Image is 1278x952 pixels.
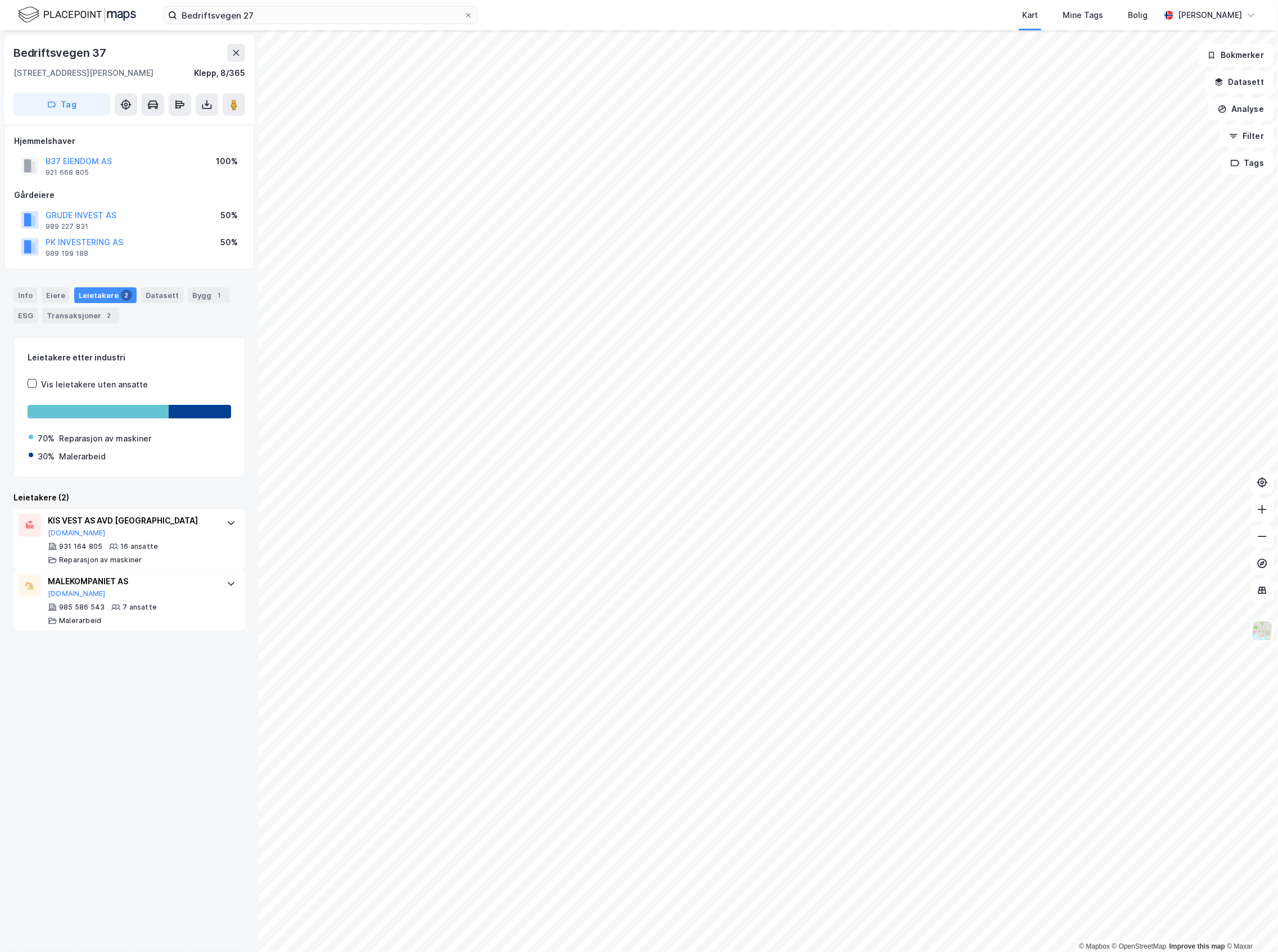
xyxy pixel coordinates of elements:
div: [STREET_ADDRESS][PERSON_NAME] [13,66,153,80]
div: KIS VEST AS AVD [GEOGRAPHIC_DATA] [48,514,215,527]
div: Eiere [42,287,70,303]
div: Vis leietakere uten ansatte [41,378,148,391]
div: ESG [13,308,38,323]
div: Gårdeiere [14,188,245,202]
div: 50% [220,209,238,222]
div: Kontrollprogram for chat [1222,898,1278,952]
div: 2 [103,310,115,321]
div: 931 164 805 [59,542,102,551]
div: [PERSON_NAME] [1178,8,1242,22]
button: [DOMAIN_NAME] [48,589,106,598]
div: 2 [121,290,132,301]
div: 70% [38,432,55,445]
div: Bolig [1128,8,1148,22]
div: 1 [214,290,225,301]
button: Analyse [1208,98,1274,120]
div: Bygg [188,287,229,303]
div: Hjemmelshaver [14,134,245,148]
div: 50% [220,236,238,249]
div: Datasett [141,287,183,303]
div: Klepp, 8/365 [194,66,245,80]
div: Malerarbeid [59,450,106,463]
div: Leietakere [74,287,137,303]
div: 989 227 831 [46,222,88,231]
div: 100% [216,155,238,168]
input: Søk på adresse, matrikkel, gårdeiere, leietakere eller personer [177,7,464,24]
button: Tag [13,93,110,116]
div: 30% [38,450,55,463]
div: 921 668 805 [46,168,89,177]
iframe: Chat Widget [1222,898,1278,952]
a: Mapbox [1079,942,1110,950]
button: [DOMAIN_NAME] [48,529,106,538]
a: OpenStreetMap [1112,942,1167,950]
div: Reparasjon av maskiner [59,556,142,565]
div: Reparasjon av maskiner [59,432,151,445]
button: Datasett [1205,71,1274,93]
div: Transaksjoner [42,308,119,323]
div: 989 199 188 [46,249,88,258]
div: Info [13,287,37,303]
div: Malerarbeid [59,616,101,625]
div: 985 586 543 [59,603,105,612]
img: logo.f888ab2527a4732fd821a326f86c7f29.svg [18,5,136,25]
button: Tags [1221,152,1274,174]
button: Filter [1220,125,1274,147]
div: Bedriftsvegen 37 [13,44,109,62]
div: Kart [1022,8,1038,22]
div: Mine Tags [1063,8,1103,22]
div: Leietakere (2) [13,491,245,504]
div: Leietakere etter industri [28,351,231,364]
div: 7 ansatte [123,603,157,612]
div: MALEKOMPANIET AS [48,575,215,588]
img: Z [1252,620,1273,642]
div: 16 ansatte [120,542,158,551]
a: Improve this map [1169,942,1225,950]
button: Bokmerker [1198,44,1274,66]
